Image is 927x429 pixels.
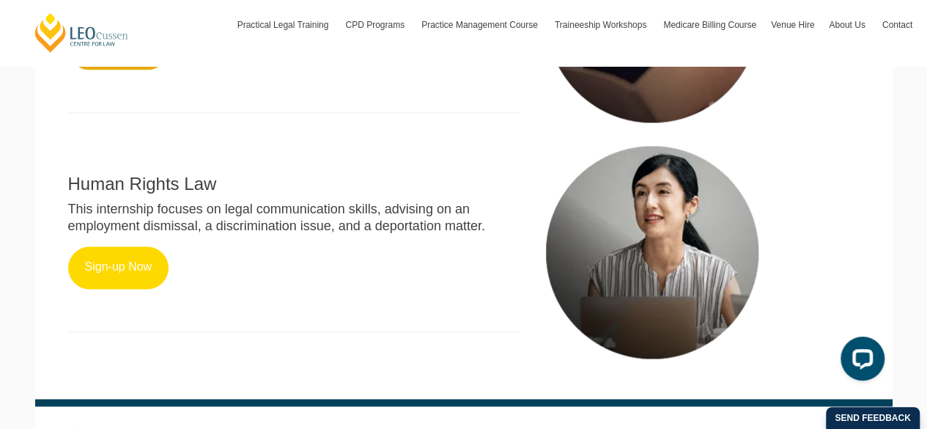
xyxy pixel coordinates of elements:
[875,4,920,46] a: Contact
[547,4,656,46] a: Traineeship Workshops
[414,4,547,46] a: Practice Management Course
[33,12,130,54] a: [PERSON_NAME] Centre for Law
[338,4,414,46] a: CPD Programs
[68,201,520,235] p: This internship focuses on legal communication skills, advising on an employment dismissal, a dis...
[764,4,821,46] a: Venue Hire
[68,246,169,289] a: Sign-up Now
[656,4,764,46] a: Medicare Billing Course
[68,175,520,194] h2: Human Rights Law
[829,331,890,392] iframe: LiveChat chat widget
[230,4,339,46] a: Practical Legal Training
[821,4,874,46] a: About Us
